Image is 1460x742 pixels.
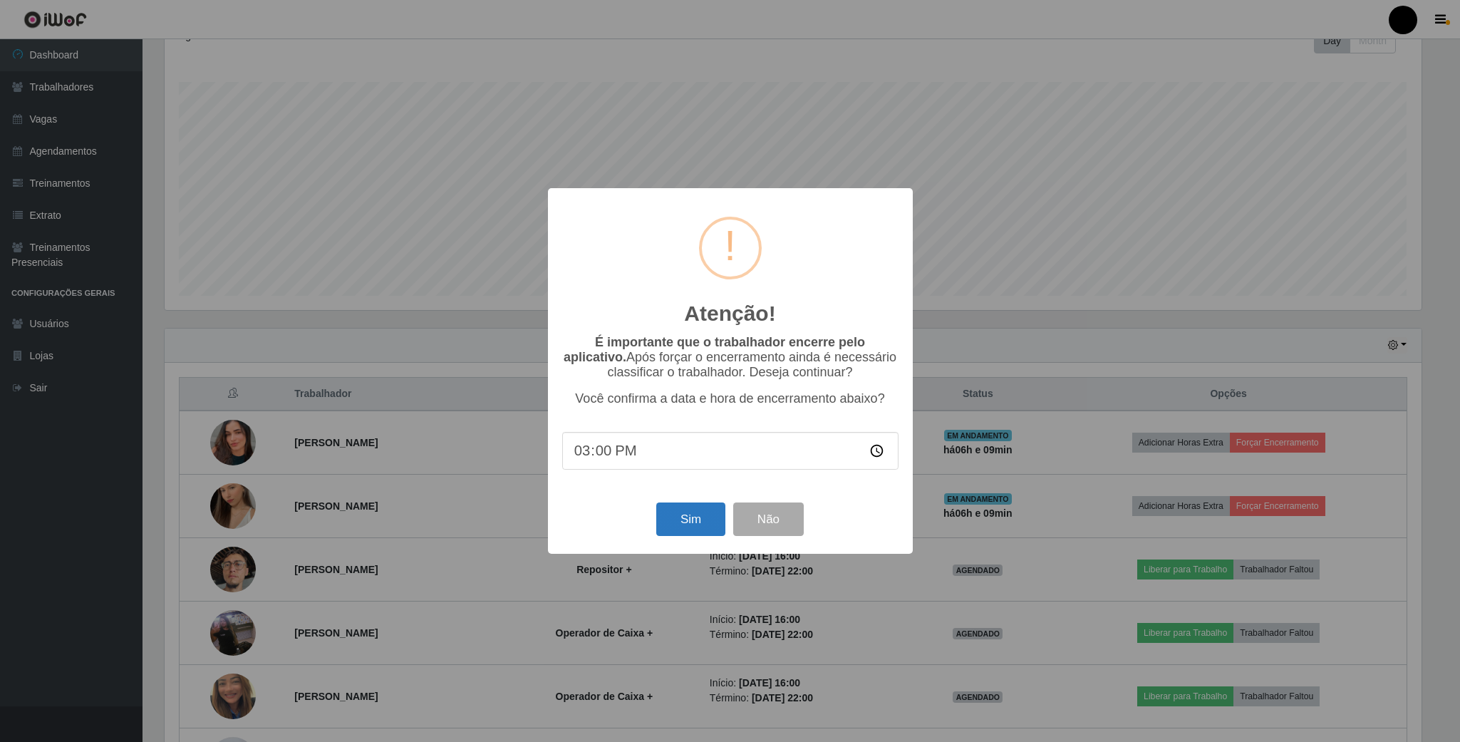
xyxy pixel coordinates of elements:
[656,503,725,536] button: Sim
[562,335,899,380] p: Após forçar o encerramento ainda é necessário classificar o trabalhador. Deseja continuar?
[562,391,899,406] p: Você confirma a data e hora de encerramento abaixo?
[733,503,804,536] button: Não
[684,301,775,326] h2: Atenção!
[564,335,865,364] b: É importante que o trabalhador encerre pelo aplicativo.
